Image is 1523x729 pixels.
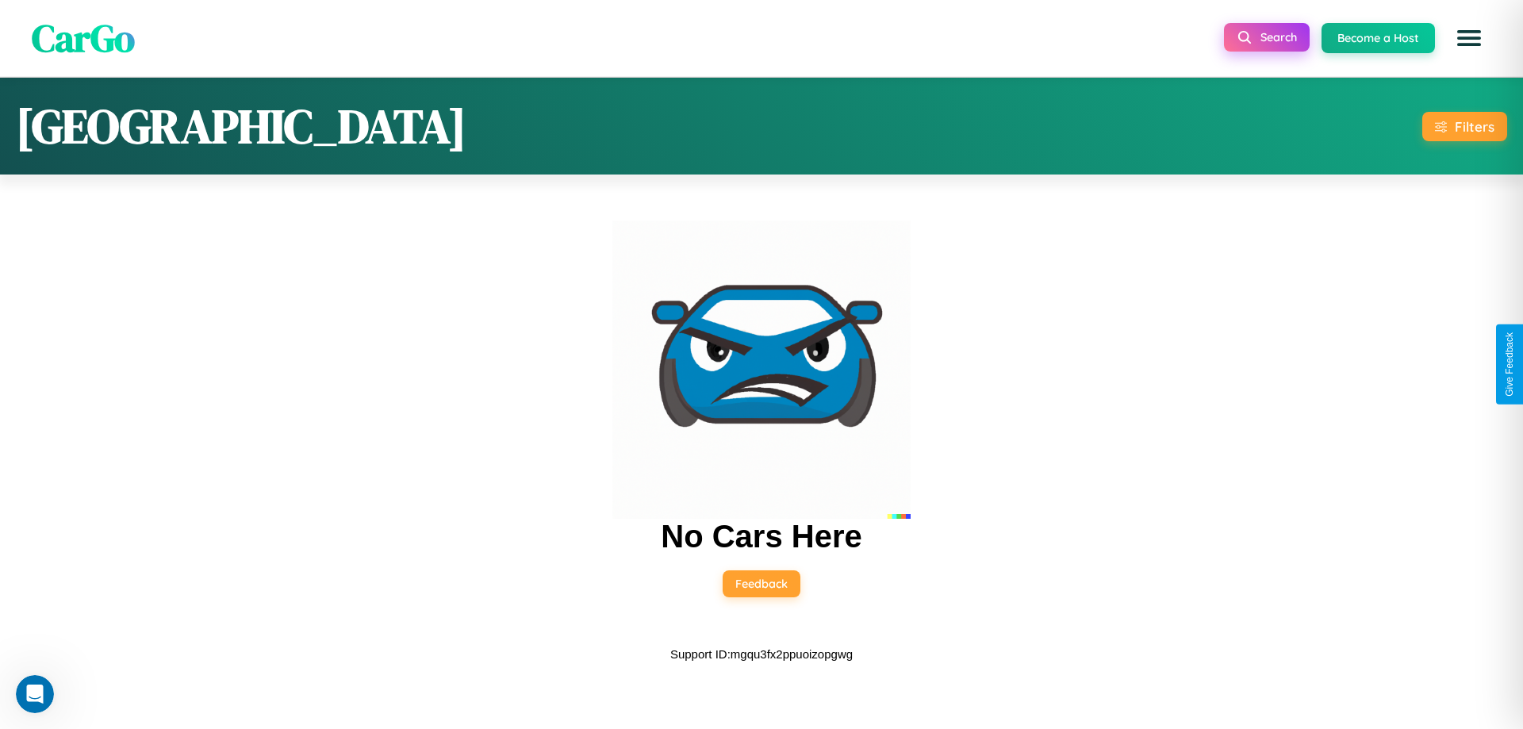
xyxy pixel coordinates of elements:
h2: No Cars Here [661,519,861,554]
h1: [GEOGRAPHIC_DATA] [16,94,466,159]
button: Filters [1422,112,1507,141]
p: Support ID: mgqu3fx2ppuoizopgwg [670,643,853,665]
span: CarGo [32,12,135,64]
span: Search [1260,30,1297,44]
img: car [612,221,911,519]
div: Filters [1455,118,1494,135]
button: Become a Host [1322,23,1435,53]
div: Give Feedback [1504,332,1515,397]
button: Search [1224,23,1310,52]
iframe: Intercom live chat [16,675,54,713]
button: Feedback [723,570,800,597]
button: Open menu [1447,16,1491,60]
